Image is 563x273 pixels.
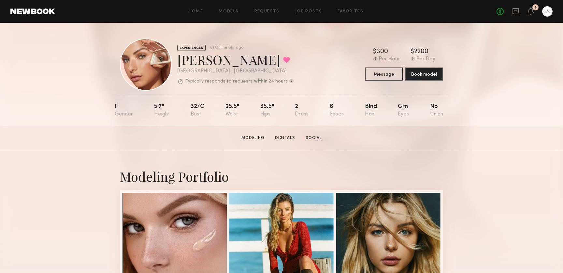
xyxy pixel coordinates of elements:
[177,68,294,74] div: [GEOGRAPHIC_DATA] , [GEOGRAPHIC_DATA]
[414,49,428,55] div: 2200
[365,68,403,81] button: Message
[260,104,274,117] div: 35.5"
[405,68,443,81] button: Book model
[365,104,377,117] div: Blnd
[338,9,363,14] a: Favorites
[377,49,388,55] div: 300
[225,104,239,117] div: 25.5"
[177,51,294,68] div: [PERSON_NAME]
[115,104,133,117] div: F
[330,104,344,117] div: 6
[373,49,377,55] div: $
[534,6,537,9] div: 8
[154,104,170,117] div: 5'7"
[272,135,298,141] a: Digitals
[254,9,280,14] a: Requests
[303,135,325,141] a: Social
[254,79,288,84] b: within 24 hours
[295,9,322,14] a: Job Posts
[191,104,204,117] div: 32/c
[120,168,443,185] div: Modeling Portfolio
[416,56,435,62] div: Per Day
[215,46,243,50] div: Online 6hr ago
[430,104,443,117] div: No
[219,9,238,14] a: Models
[177,45,206,51] div: EXPERIENCED
[189,9,203,14] a: Home
[185,79,253,84] p: Typically responds to requests
[411,49,414,55] div: $
[295,104,309,117] div: 2
[379,56,400,62] div: Per Hour
[239,135,267,141] a: Modeling
[398,104,409,117] div: Grn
